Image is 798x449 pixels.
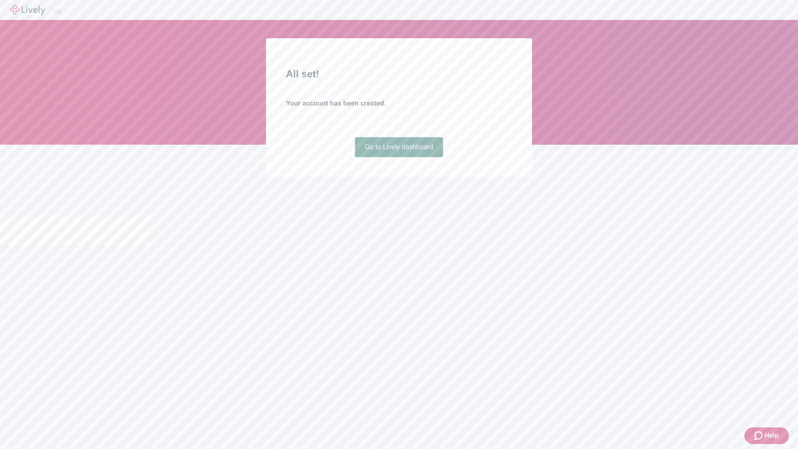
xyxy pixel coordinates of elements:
[286,99,512,109] h4: Your account has been created.
[55,10,62,13] button: Log out
[754,431,764,441] svg: Zendesk support icon
[355,137,443,157] a: Go to Lively dashboard
[10,5,45,15] img: Lively
[286,67,512,81] h2: All set!
[764,431,779,441] span: Help
[744,427,789,444] button: Zendesk support iconHelp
